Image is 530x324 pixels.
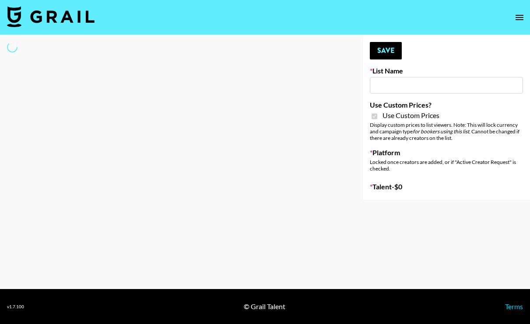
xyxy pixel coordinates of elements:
div: © Grail Talent [244,302,285,311]
img: Grail Talent [7,6,95,27]
button: open drawer [511,9,528,26]
a: Terms [505,302,523,310]
label: Use Custom Prices? [370,101,523,109]
div: Locked once creators are added, or if "Active Creator Request" is checked. [370,159,523,172]
em: for bookers using this list [413,128,469,135]
button: Save [370,42,402,59]
label: List Name [370,66,523,75]
span: Use Custom Prices [383,111,439,120]
div: Display custom prices to list viewers. Note: This will lock currency and campaign type . Cannot b... [370,122,523,141]
div: v 1.7.100 [7,304,24,310]
label: Talent - $ 0 [370,182,523,191]
label: Platform [370,148,523,157]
